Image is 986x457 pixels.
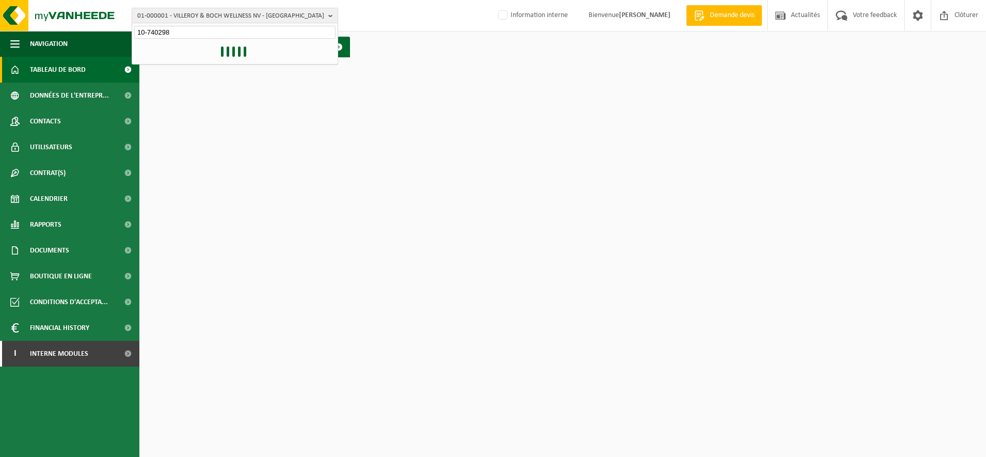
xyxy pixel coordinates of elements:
[30,263,92,289] span: Boutique en ligne
[619,11,671,19] strong: [PERSON_NAME]
[496,8,568,23] label: Information interne
[30,31,68,57] span: Navigation
[30,83,109,108] span: Données de l'entrepr...
[30,238,69,263] span: Documents
[686,5,762,26] a: Demande devis
[30,57,86,83] span: Tableau de bord
[30,108,61,134] span: Contacts
[30,315,89,341] span: Financial History
[30,341,88,367] span: Interne modules
[707,10,757,21] span: Demande devis
[10,341,20,367] span: I
[30,134,72,160] span: Utilisateurs
[137,8,324,24] span: 01-000001 - VILLEROY & BOCH WELLNESS NV - [GEOGRAPHIC_DATA]
[30,160,66,186] span: Contrat(s)
[30,289,108,315] span: Conditions d'accepta...
[30,186,68,212] span: Calendrier
[132,8,338,23] button: 01-000001 - VILLEROY & BOCH WELLNESS NV - [GEOGRAPHIC_DATA]
[30,212,61,238] span: Rapports
[134,26,336,39] input: Chercher des succursales liées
